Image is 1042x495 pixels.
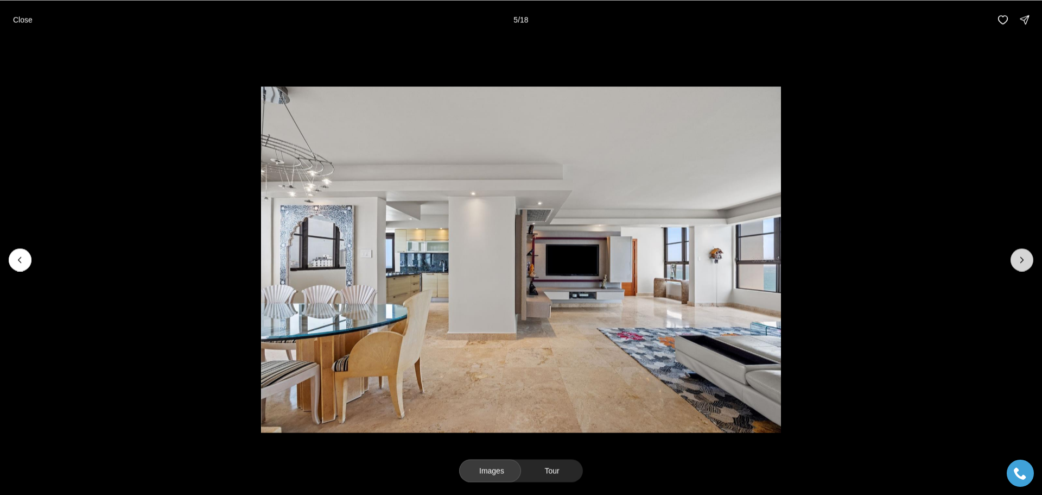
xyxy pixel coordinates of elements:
button: Close [7,9,39,30]
p: 5 / 18 [513,15,528,24]
button: Tour [521,459,583,482]
p: Close [13,15,33,24]
button: Images [459,459,521,482]
button: Next slide [1011,248,1033,271]
button: Previous slide [9,248,31,271]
